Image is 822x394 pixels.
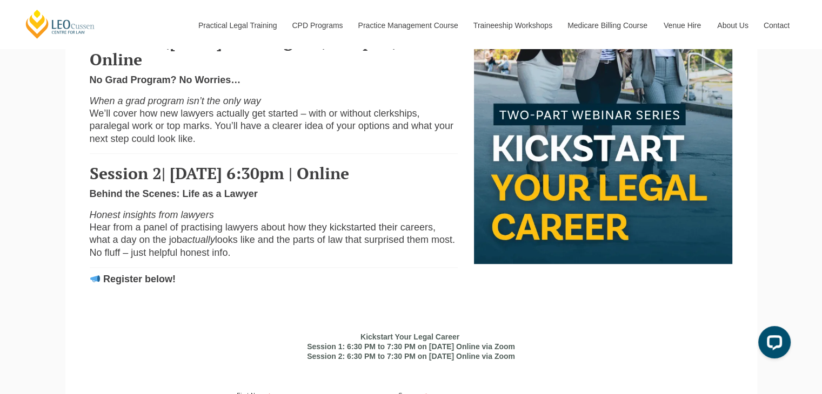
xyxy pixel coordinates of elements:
b: Session 1: 6:30 PM to 7:30 PM on [DATE] Online via Zoom [307,342,515,351]
span: When a grad program isn’t the only way [90,96,261,106]
b: Session 2: 6:30 PM to 7:30 PM on [DATE] Online via Zoom [307,352,515,361]
a: Traineeship Workshops [465,2,559,49]
span: No Grad Program? No Worries… [90,74,241,85]
img: 📣 [90,274,100,283]
span: Behind the Scenes: Life as a Lawyer [90,188,258,199]
a: CPD Programs [284,2,350,49]
span: | [DATE] 6:30pm | Online [162,162,349,184]
a: About Us [709,2,756,49]
i: Honest insights from lawyers [90,209,214,220]
a: Practice Management Course [350,2,465,49]
span: actually [182,234,215,245]
a: Practical Legal Training [190,2,284,49]
iframe: LiveChat chat widget [750,322,795,367]
span: August | 6:30pm | Online [90,31,396,70]
span: We’ll cover how new lawyers actually get started – with or without clerkships, paralegal work or ... [90,108,453,144]
span: looks like and the parts of law that surprised them most. No fluff – just helpful honest info. [90,234,455,257]
span: Hear from a panel of practising lawyers about how they kickstarted their careers, what a day on t... [90,222,436,245]
span: Session 2 [90,162,162,184]
strong: Register below! [103,274,176,284]
a: Venue Hire [656,2,709,49]
b: Kickstart Your Legal Career [360,332,459,341]
a: Contact [756,2,798,49]
a: Medicare Billing Course [559,2,656,49]
a: [PERSON_NAME] Centre for Law [24,9,96,39]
